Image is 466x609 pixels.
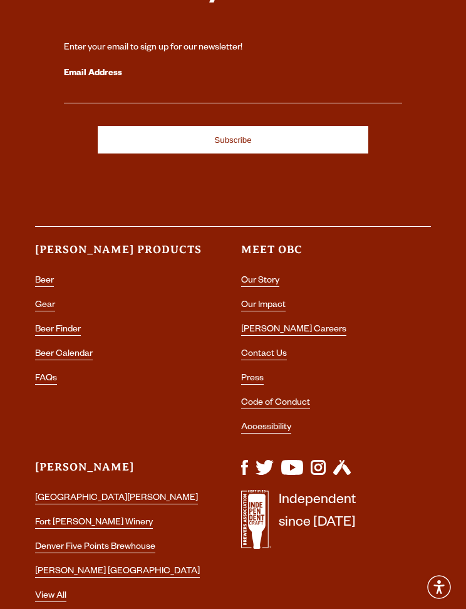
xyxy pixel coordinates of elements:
[35,591,66,602] a: View All
[35,518,153,529] a: Fort [PERSON_NAME] Winery
[241,469,248,479] a: Visit us on Facebook
[241,276,279,287] a: Our Story
[241,325,346,336] a: [PERSON_NAME] Careers
[311,469,326,479] a: Visit us on Instagram
[241,423,291,434] a: Accessibility
[256,469,274,479] a: Visit us on X (formerly Twitter)
[241,242,432,268] h3: Meet OBC
[35,494,198,504] a: [GEOGRAPHIC_DATA][PERSON_NAME]
[241,374,264,385] a: Press
[64,42,402,55] div: Enter your email to sign up for our newsletter!
[241,350,287,360] a: Contact Us
[64,66,402,82] label: Email Address
[279,490,356,556] p: Independent since [DATE]
[35,374,57,385] a: FAQs
[333,469,351,479] a: Visit us on Untappd
[241,398,310,409] a: Code of Conduct
[35,350,93,360] a: Beer Calendar
[35,460,225,486] h3: [PERSON_NAME]
[425,573,453,601] div: Accessibility Menu
[35,276,54,287] a: Beer
[281,469,303,479] a: Visit us on YouTube
[35,325,81,336] a: Beer Finder
[35,567,200,578] a: [PERSON_NAME] [GEOGRAPHIC_DATA]
[35,543,155,553] a: Denver Five Points Brewhouse
[98,126,368,154] input: Subscribe
[35,242,225,268] h3: [PERSON_NAME] Products
[241,301,286,311] a: Our Impact
[35,301,55,311] a: Gear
